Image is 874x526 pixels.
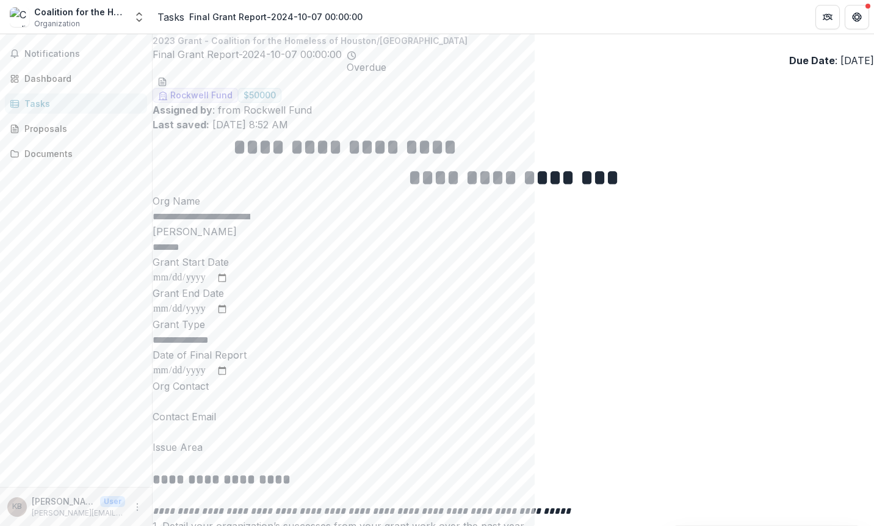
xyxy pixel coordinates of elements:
[789,54,835,67] strong: Due Date
[153,317,874,332] p: Grant Type
[347,62,386,73] span: Overdue
[153,409,874,424] p: Contact Email
[157,10,184,24] a: Tasks
[32,508,125,519] p: [PERSON_NAME][EMAIL_ADDRESS][PERSON_NAME][DOMAIN_NAME]
[32,495,95,508] p: [PERSON_NAME]
[153,117,874,132] p: [DATE] 8:52 AM
[131,5,148,29] button: Open entity switcher
[24,97,137,110] div: Tasks
[153,34,874,47] p: 2023 Grant - Coalition for the Homeless of Houston/[GEOGRAPHIC_DATA]
[12,503,22,511] div: Katina Baldwin
[5,119,147,139] a: Proposals
[5,44,147,64] button: Notifications
[789,53,874,68] p: : [DATE]
[5,144,147,164] a: Documents
[189,10,363,23] div: Final Grant Report-2024-10-07 00:00:00
[153,440,874,455] p: Issue Area
[130,500,145,514] button: More
[5,93,147,114] a: Tasks
[244,90,276,101] span: $ 50000
[24,72,137,85] div: Dashboard
[24,49,142,59] span: Notifications
[845,5,869,29] button: Get Help
[153,224,874,239] p: [PERSON_NAME]
[100,496,125,507] p: User
[157,73,167,88] button: download-word-button
[153,255,874,269] p: Grant Start Date
[153,47,342,73] h2: Final Grant Report-2024-10-07 00:00:00
[170,90,233,101] span: Rockwell Fund
[34,5,126,18] div: Coalition for the Homeless of Houston/[GEOGRAPHIC_DATA]
[153,348,874,362] p: Date of Final Report
[24,147,137,160] div: Documents
[153,194,874,208] p: Org Name
[153,104,212,116] strong: Assigned by
[153,119,209,131] strong: Last saved:
[5,68,147,89] a: Dashboard
[153,286,874,301] p: Grant End Date
[10,7,29,27] img: Coalition for the Homeless of Houston/Harris County
[153,103,874,117] p: : from Rockwell Fund
[815,5,840,29] button: Partners
[153,379,874,393] p: Org Contact
[24,122,137,135] div: Proposals
[34,18,80,29] span: Organization
[157,8,367,26] nav: breadcrumb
